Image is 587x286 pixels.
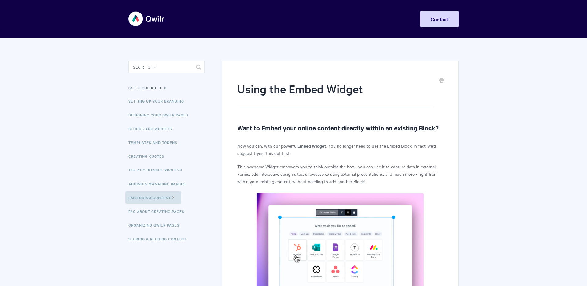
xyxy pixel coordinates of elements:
h2: Want to Embed your online content directly within an existing Block? [237,123,443,133]
img: Qwilr Help Center [128,7,165,30]
h1: Using the Embed Widget [237,81,434,107]
a: Blocks and Widgets [128,122,177,135]
a: Adding & Managing Images [128,178,190,190]
a: Storing & Reusing Content [128,233,191,245]
a: Setting up your Branding [128,95,189,107]
input: Search [128,61,205,73]
a: Contact [420,11,459,27]
a: Organizing Qwilr Pages [128,219,184,231]
a: Creating Quotes [128,150,169,162]
a: The Acceptance Process [128,164,187,176]
p: This awesome Widget empowers you to think outside the box - you can use it to capture data in ext... [237,163,443,185]
p: Now you can, with our powerful . You no longer need to use the Embed Block, in fact, we'd suggest... [237,142,443,157]
a: Designing Your Qwilr Pages [128,109,193,121]
strong: Embed Widget [297,142,326,149]
a: Templates and Tokens [128,136,182,149]
a: Print this Article [439,77,444,84]
a: FAQ About Creating Pages [128,205,189,217]
h3: Categories [128,82,205,93]
a: Embedding Content [125,191,181,204]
